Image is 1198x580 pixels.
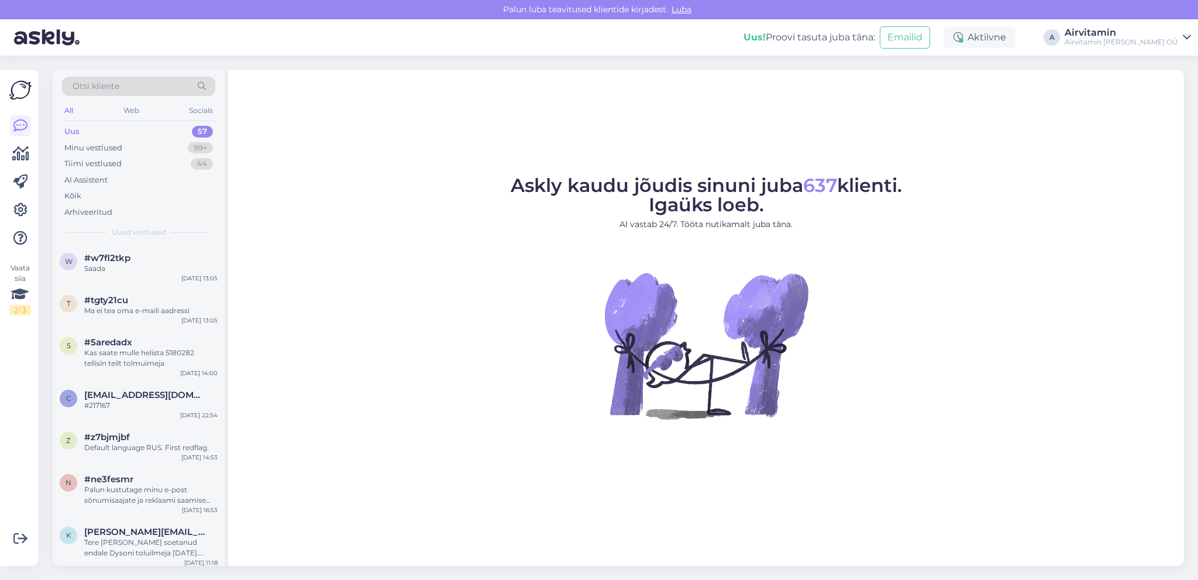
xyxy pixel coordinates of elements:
span: coolipreyly@hotmail.com [84,390,206,400]
div: Minu vestlused [64,142,122,154]
span: #w7fl2tkp [84,253,130,263]
b: Uus! [743,32,766,43]
div: All [62,103,75,118]
span: t [67,299,71,308]
span: Luba [668,4,695,15]
div: Aktiivne [944,27,1015,48]
div: [DATE] 16:53 [182,506,218,514]
div: Arhiveeritud [64,207,112,218]
span: #5aredadx [84,337,132,348]
p: AI vastab 24/7. Tööta nutikamalt juba täna. [511,218,902,231]
div: AI Assistent [64,174,108,186]
div: Vaata siia [9,263,30,315]
div: #217167 [84,400,218,411]
div: Kõik [64,190,81,202]
span: kevin.kaljumae@gmail.com [84,527,206,537]
div: [DATE] 13:05 [181,316,218,325]
div: Palun kustutage minu e-post sõnumisaajate ja reklaami saamise listist ära. Teeksin seda ise, aga ... [84,485,218,506]
div: Web [121,103,142,118]
span: Otsi kliente [73,80,119,92]
div: Default language RUS. First redflag. [84,442,218,453]
div: Saada [84,263,218,274]
div: 44 [191,158,213,170]
div: Proovi tasuta juba täna: [743,30,875,44]
span: c [66,394,71,403]
div: 99+ [188,142,213,154]
span: 637 [803,174,837,197]
span: k [66,531,71,540]
span: z [66,436,71,445]
span: #z7bjmjbf [84,432,130,442]
div: Ma ei tea oma e-maili aadressi [84,306,218,316]
div: A [1044,29,1060,46]
span: 5 [67,341,71,350]
div: [DATE] 22:54 [180,411,218,420]
div: Uus [64,126,80,138]
div: 2 / 3 [9,305,30,315]
div: [DATE] 14:53 [181,453,218,462]
img: No Chat active [601,240,811,451]
div: Socials [187,103,215,118]
a: AirvitaminAirvitamin [PERSON_NAME] OÜ [1065,28,1191,47]
div: Tiimi vestlused [64,158,122,170]
div: Kas saate mulle helista 5180282 tellisin teilt tolmuimeja [84,348,218,369]
div: [DATE] 11:18 [184,558,218,567]
div: [DATE] 14:00 [180,369,218,377]
span: Uued vestlused [112,227,166,238]
div: 57 [192,126,213,138]
span: #tgty21cu [84,295,128,306]
span: n [66,478,71,487]
span: #ne3fesmr [84,474,133,485]
div: Airvitamin [1065,28,1178,37]
span: w [65,257,73,266]
div: [DATE] 13:05 [181,274,218,283]
button: Emailid [880,26,930,49]
div: Airvitamin [PERSON_NAME] OÜ [1065,37,1178,47]
span: Askly kaudu jõudis sinuni juba klienti. Igaüks loeb. [511,174,902,216]
div: Tere [PERSON_NAME] soetanud endale Dysoni toluilmeja [DATE]. Viimasel ajal on hakanud masin tõrku... [84,537,218,558]
img: Askly Logo [9,79,32,101]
